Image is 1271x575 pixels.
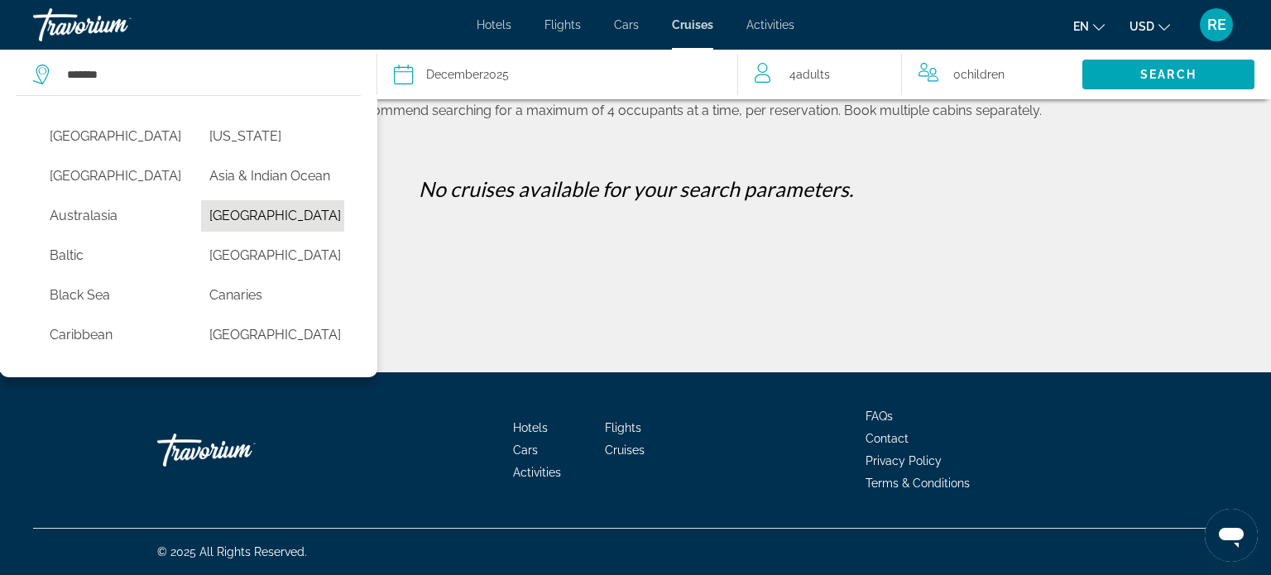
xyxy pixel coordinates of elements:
[41,161,185,192] button: Select cruise destination: Antarctica
[1195,7,1238,42] button: User Menu
[513,421,548,434] a: Hotels
[157,545,307,558] span: © 2025 All Rights Reserved.
[1207,17,1226,33] span: RE
[201,319,344,351] button: Select cruise destination: Central America
[605,443,645,457] a: Cruises
[157,425,323,475] a: Go Home
[41,280,185,311] button: Select cruise destination: Black Sea
[672,18,713,31] a: Cruises
[201,240,344,271] button: Select cruise destination: Bermuda
[201,121,344,152] button: Select cruise destination: Alaska
[201,161,344,192] button: Select cruise destination: Asia & Indian Ocean
[614,18,639,31] a: Cars
[41,359,185,391] button: Select cruise destination: China
[738,50,1082,99] button: Travelers: 4 adults, 0 children
[1082,60,1254,89] button: Search
[201,200,344,232] button: Select cruise destination: Bahamas
[866,477,970,490] a: Terms & Conditions
[426,68,483,81] span: December
[796,68,830,81] span: Adults
[866,410,893,423] a: FAQs
[961,68,1005,81] span: Children
[1130,14,1170,38] button: Change currency
[866,432,909,445] a: Contact
[41,121,185,152] button: Select cruise destination: Africa
[1130,20,1154,33] span: USD
[1073,20,1089,33] span: en
[41,200,185,232] button: Select cruise destination: Australasia
[477,18,511,31] a: Hotels
[201,280,344,311] button: Select cruise destination: Canaries
[41,319,185,351] button: Select cruise destination: Caribbean
[33,3,199,46] a: Travorium
[746,18,794,31] a: Activities
[605,421,641,434] a: Flights
[41,240,185,271] button: Select cruise destination: Baltic
[201,359,344,391] button: Select cruise destination: Dubai & Emirates
[1140,68,1197,81] span: Search
[394,50,721,99] button: Select cruise date
[513,443,538,457] a: Cars
[953,63,1005,86] span: 0
[1205,509,1258,562] iframe: Button to launch messaging window
[789,63,830,86] span: 4
[866,454,942,467] a: Privacy Policy
[513,466,561,479] a: Activities
[544,18,581,31] a: Flights
[25,176,1246,201] p: No cruises available for your search parameters.
[65,62,352,87] input: Select cruise destination
[426,63,509,86] div: 2025
[1073,14,1105,38] button: Change language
